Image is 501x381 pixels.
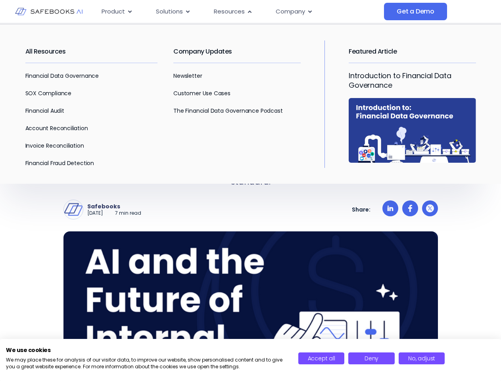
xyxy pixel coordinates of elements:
a: The Financial Data Governance Podcast [173,107,282,115]
a: Customer Use Cases [173,89,230,97]
span: Solutions [156,7,183,16]
p: Share: [352,206,370,213]
button: Adjust cookie preferences [399,352,445,364]
a: Introduction to Financial Data Governance [349,71,451,90]
a: Financial Audit [25,107,64,115]
span: Get a Demo [397,8,434,15]
p: We may place these for analysis of our visitor data, to improve our website, show personalised co... [6,357,286,370]
a: Account Reconciliation [25,124,88,132]
a: Financial Data Governance [25,72,99,80]
h2: We use cookies [6,346,286,354]
img: Safebooks [64,200,83,219]
p: [DATE] [87,210,103,217]
h2: Featured Article [349,40,476,63]
a: Financial Fraud Detection [25,159,94,167]
a: Invoice Reconciliation [25,142,84,150]
div: Menu Toggle [95,4,384,19]
a: Get a Demo [384,3,447,20]
a: All Resources [25,47,66,56]
span: Product [102,7,125,16]
span: Accept all [308,354,335,362]
p: Safebooks [87,203,141,210]
span: No, adjust [408,354,435,362]
button: Accept all cookies [298,352,345,364]
a: SOX Compliance [25,89,71,97]
nav: Menu [95,4,384,19]
button: Deny all cookies [348,352,395,364]
h2: Company Updates [173,40,301,63]
span: Deny [365,354,378,362]
p: 7 min read [115,210,141,217]
span: Company [276,7,305,16]
span: Resources [214,7,245,16]
a: Newsletter [173,72,202,80]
